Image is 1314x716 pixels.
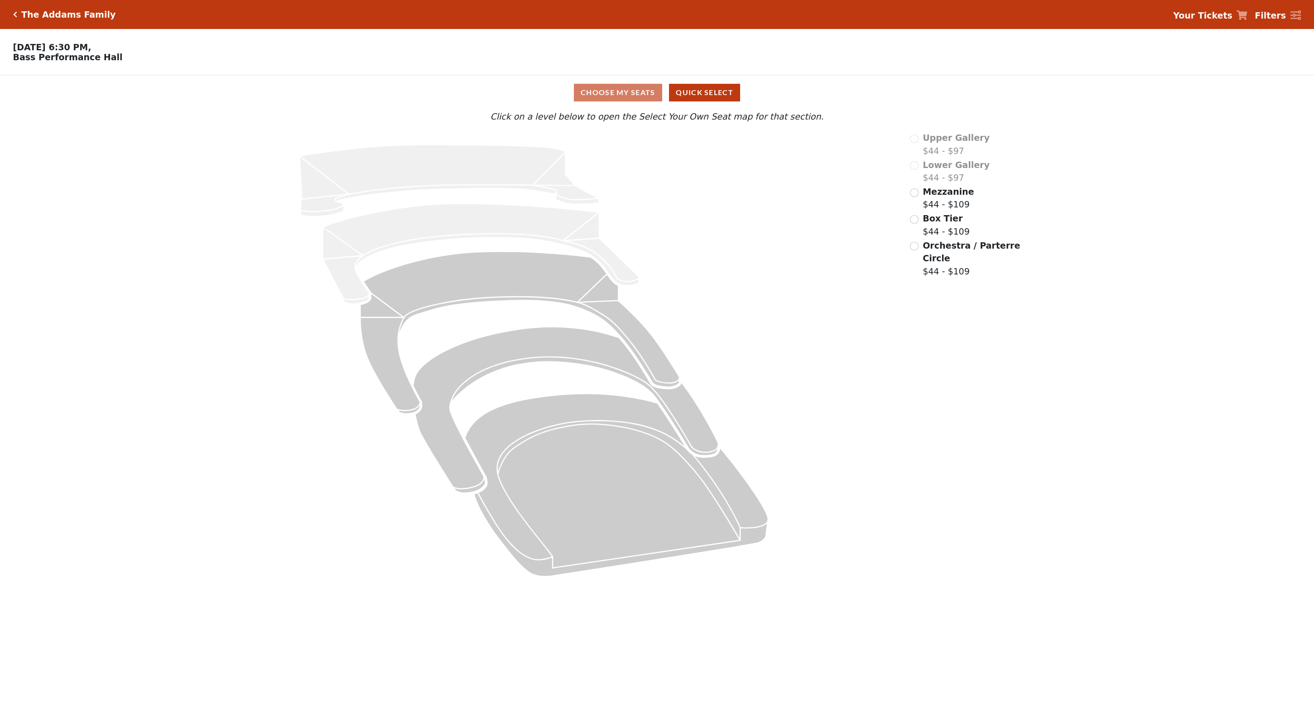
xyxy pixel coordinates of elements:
a: Click here to go back to filters [13,11,17,18]
button: Quick Select [669,84,740,101]
label: $44 - $109 [923,239,1021,278]
label: $44 - $97 [923,159,990,184]
path: Upper Gallery - Seats Available: 0 [299,145,599,217]
path: Orchestra / Parterre Circle - Seats Available: 125 [465,394,768,577]
label: $44 - $109 [923,212,970,238]
strong: Your Tickets [1173,10,1232,20]
span: Mezzanine [923,187,974,197]
h5: The Addams Family [21,10,116,20]
span: Lower Gallery [923,160,990,170]
span: Upper Gallery [923,133,990,143]
a: Filters [1255,9,1301,22]
span: Box Tier [923,213,963,223]
p: Click on a level below to open the Select Your Own Seat map for that section. [171,110,1143,123]
a: Your Tickets [1173,9,1247,22]
strong: Filters [1255,10,1286,20]
label: $44 - $97 [923,131,990,157]
span: Orchestra / Parterre Circle [923,240,1020,264]
label: $44 - $109 [923,185,974,211]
